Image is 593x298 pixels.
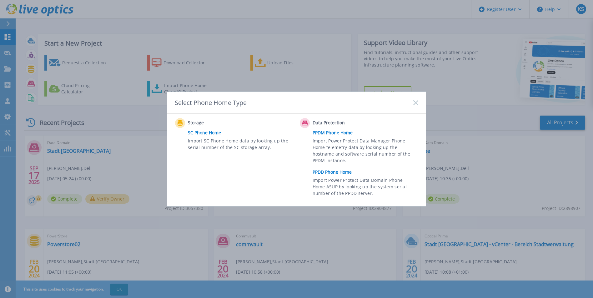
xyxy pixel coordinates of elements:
span: Import Power Protect Data Manager Phone Home telemetry data by looking up the hostname and softwa... [313,137,417,166]
a: SC Phone Home [188,128,297,137]
span: Data Protection [313,119,375,127]
div: Select Phone Home Type [175,98,247,107]
span: Import Power Protect Data Domain Phone Home ASUP by looking up the system serial number of the PP... [313,177,417,198]
span: Storage [188,119,250,127]
a: PPDM Phone Home [313,128,421,137]
span: Import SC Phone Home data by looking up the serial number of the SC storage array. [188,137,292,152]
a: PPDD Phone Home [313,167,421,177]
